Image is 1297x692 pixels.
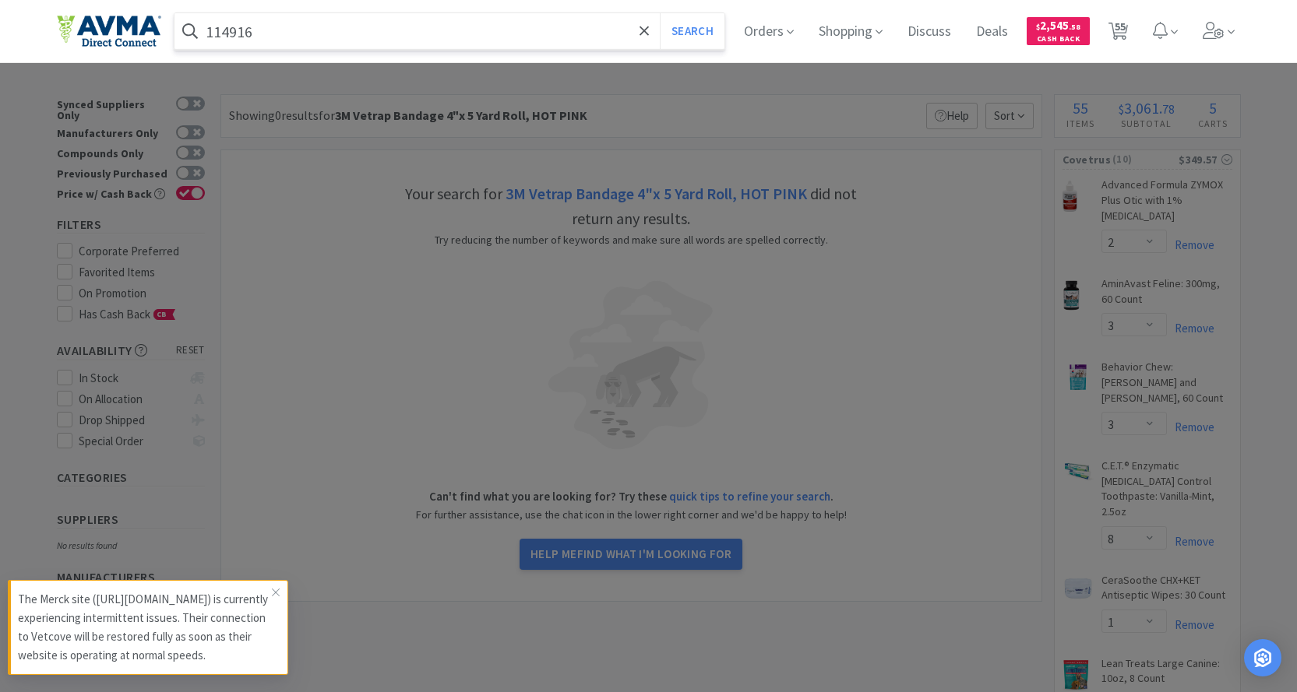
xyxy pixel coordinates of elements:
div: Open Intercom Messenger [1244,639,1281,676]
p: The Merck site ([URL][DOMAIN_NAME]) is currently experiencing intermittent issues. Their connecti... [18,590,272,665]
span: $ [1036,22,1040,32]
span: 2,545 [1036,18,1080,33]
span: . 58 [1069,22,1080,32]
img: e4e33dab9f054f5782a47901c742baa9_102.png [57,15,161,47]
a: Discuss [901,25,957,39]
input: Search by item, sku, manufacturer, ingredient, size... [174,13,725,49]
button: Search [660,13,724,49]
a: 55 [1102,26,1134,40]
span: Cash Back [1036,35,1080,45]
a: $2,545.58Cash Back [1027,10,1090,52]
a: Deals [970,25,1014,39]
